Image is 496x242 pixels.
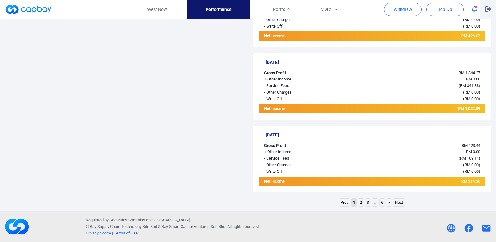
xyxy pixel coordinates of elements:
span: Bay Smart Capital Ventures Sdn Bhd [161,224,225,229]
a: ... [372,199,378,207]
button: Withdraw [384,3,422,16]
div: ( ) [353,89,485,96]
span: Portfolio [273,6,290,13]
div: ( ) [353,96,485,102]
div: Net Income [259,178,354,186]
div: - Other Charges [259,162,354,168]
a: Page 1 is your current page [351,199,357,207]
div: ( ) [353,162,485,168]
a: Page 6 [380,199,385,207]
span: RM 341.38 [460,83,479,88]
div: Net Income [259,33,354,41]
span: RM 314.30 [461,179,480,183]
span: RM 423.44 [462,143,480,148]
img: footerLogo [5,214,29,239]
span: Performance [206,6,232,13]
div: Gross Profit [259,142,354,149]
p: Regulated by Securities Commission [GEOGRAPHIC_DATA]. © Bay Supply Chain Technology Sdn Bhd & . A... [86,217,260,236]
a: Privacy Notice [86,231,111,235]
div: ( ) [353,155,485,162]
div: Net Income [259,106,354,113]
span: Top Up [438,6,452,13]
span: RM 0.00 [464,162,479,167]
h5: [DATE] [266,59,485,65]
span: RM 0.00 [464,169,479,174]
div: ( ) [353,83,485,89]
div: + Other Income [259,76,354,83]
span: RM 1,364.27 [458,70,480,75]
div: ( ) [353,23,485,30]
a: Page 2 [358,199,364,207]
div: - Write Off [259,168,354,175]
div: - Other Charges [259,89,354,96]
a: Page 3 [365,199,371,207]
div: ( ) [353,17,485,23]
a: Previous page [339,199,350,207]
span: RM 0.00 [466,149,480,154]
span: RM 109.14 [460,156,479,161]
span: RM 0.00 [464,17,479,22]
div: + Other Income [259,149,354,155]
span: RM 0.00 [464,96,479,101]
span: RM 0.00 [464,90,479,95]
span: RM 0.00 [466,77,480,81]
span: RM 1,022.89 [458,106,480,111]
h5: [DATE] [266,132,485,138]
div: - Write Off [259,96,354,102]
a: Terms of Use [114,231,138,235]
div: - Service Fees [259,155,354,162]
div: - Other Charges [259,17,354,23]
a: Next page [393,199,405,207]
div: ( ) [353,168,485,175]
div: - Write Off [259,23,354,30]
span: RM 426.02 [461,33,480,38]
div: Gross Profit [259,70,354,76]
a: Page 7 [386,199,392,207]
button: Top Up [426,3,464,16]
div: - Service Fees [259,83,354,89]
span: RM 0.00 [464,24,479,28]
